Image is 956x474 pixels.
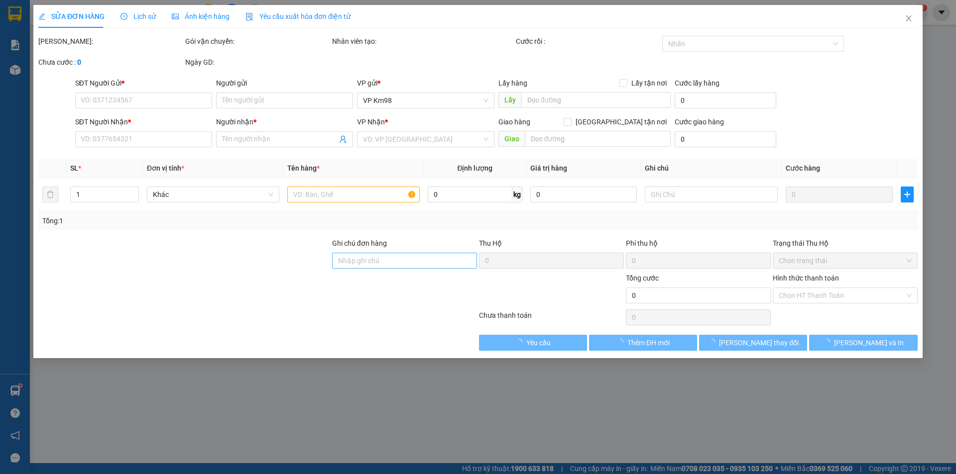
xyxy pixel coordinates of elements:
span: Định lượng [458,164,493,172]
div: Trạng thái Thu Hộ [773,238,918,249]
span: Lấy tận nơi [627,78,671,89]
div: Nhân viên tạo: [332,36,514,47]
span: VP Nhận [358,118,385,126]
span: Tên hàng [287,164,320,172]
input: Dọc đường [525,131,671,147]
span: picture [172,13,179,20]
span: close [905,14,913,22]
button: Thêm ĐH mới [589,335,697,351]
button: [PERSON_NAME] thay đổi [699,335,807,351]
input: Ghi Chú [645,187,778,202]
div: Chưa cước : [38,57,183,68]
button: plus [901,187,914,202]
input: Ghi chú đơn hàng [332,253,477,269]
span: Ảnh kiện hàng [172,12,230,20]
span: Giao [498,131,525,147]
span: loading [515,339,526,346]
label: Cước lấy hàng [675,79,719,87]
div: VP gửi [358,78,494,89]
div: Chưa thanh toán [478,310,625,327]
span: plus [901,190,913,198]
span: loading [823,339,834,346]
input: VD: Bàn, Ghế [287,187,420,202]
b: 0 [77,58,81,66]
div: [PERSON_NAME]: [38,36,183,47]
span: [PERSON_NAME] thay đổi [719,337,799,348]
span: loading [616,339,627,346]
span: [PERSON_NAME] và In [834,337,904,348]
div: Cước rồi : [516,36,661,47]
span: Lịch sử [120,12,156,20]
label: Cước giao hàng [675,118,724,126]
span: Lấy hàng [498,79,527,87]
span: Đơn vị tính [147,164,184,172]
button: [PERSON_NAME] và In [810,335,918,351]
div: SĐT Người Nhận [75,116,212,127]
span: [GEOGRAPHIC_DATA] tận nơi [572,116,671,127]
input: Cước giao hàng [675,131,776,147]
span: kg [512,187,522,202]
span: SL [70,164,78,172]
span: Cước hàng [786,164,820,172]
span: user-add [340,135,348,143]
span: Tổng cước [626,274,659,282]
th: Ghi chú [641,159,782,178]
span: Thêm ĐH mới [627,337,670,348]
div: Người gửi [216,78,353,89]
div: Gói vận chuyển: [185,36,330,47]
div: Tổng: 1 [42,215,369,226]
input: Cước lấy hàng [675,93,776,108]
span: Yêu cầu [526,337,551,348]
input: 0 [786,187,893,202]
button: Close [895,5,923,33]
button: Yêu cầu [479,335,587,351]
span: VP Km98 [363,93,488,108]
div: Phí thu hộ [626,238,771,253]
label: Ghi chú đơn hàng [332,239,387,247]
div: Người nhận [216,116,353,127]
span: Yêu cầu xuất hóa đơn điện tử [245,12,351,20]
span: edit [38,13,45,20]
span: Lấy [498,92,521,108]
span: clock-circle [120,13,127,20]
span: Giao hàng [498,118,530,126]
input: Dọc đường [521,92,671,108]
span: Thu Hộ [479,239,502,247]
label: Hình thức thanh toán [773,274,839,282]
div: SĐT Người Gửi [75,78,212,89]
span: Khác [153,187,273,202]
span: Chọn trạng thái [779,253,912,268]
span: SỬA ĐƠN HÀNG [38,12,105,20]
button: delete [42,187,58,202]
span: Giá trị hàng [530,164,567,172]
span: loading [708,339,719,346]
div: Ngày GD: [185,57,330,68]
img: icon [245,13,253,21]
